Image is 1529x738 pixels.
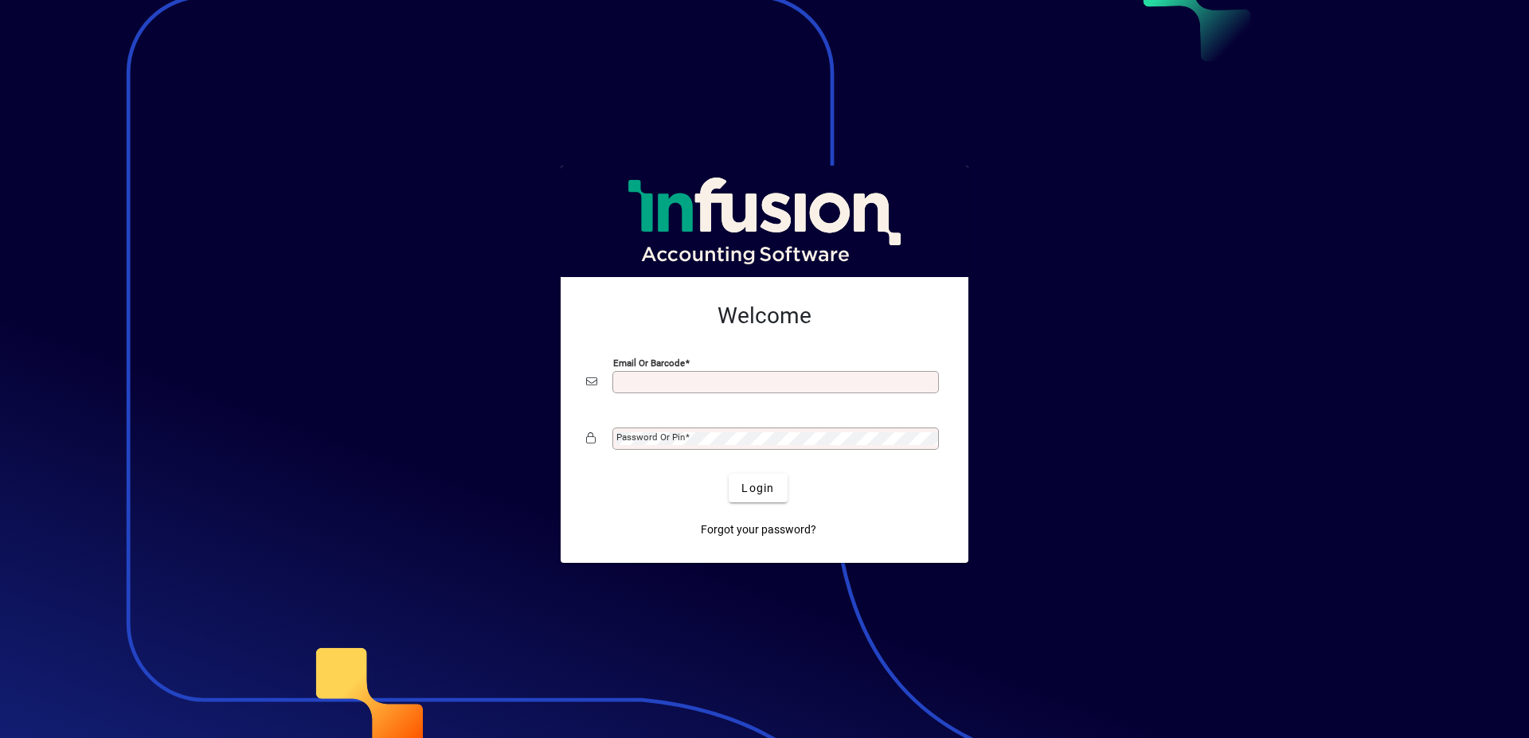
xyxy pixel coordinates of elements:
[729,474,787,502] button: Login
[616,431,685,443] mat-label: Password or Pin
[701,521,816,538] span: Forgot your password?
[613,357,685,369] mat-label: Email or Barcode
[741,480,774,497] span: Login
[694,515,823,544] a: Forgot your password?
[586,303,943,330] h2: Welcome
